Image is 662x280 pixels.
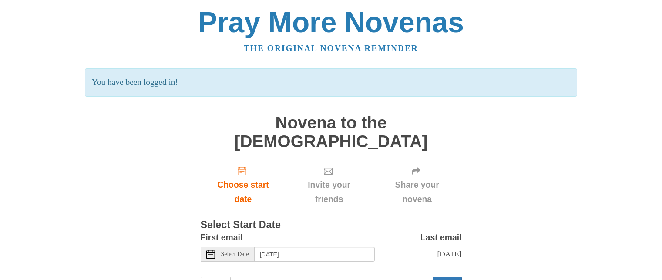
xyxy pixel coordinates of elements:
a: The original novena reminder [244,44,418,53]
a: Pray More Novenas [198,6,464,38]
a: Choose start date [201,159,286,211]
div: Click "Next" to confirm your start date first. [286,159,372,211]
h3: Select Start Date [201,219,462,231]
p: You have been logged in! [85,68,577,97]
span: Choose start date [209,178,277,206]
label: First email [201,230,243,245]
span: Share your novena [381,178,453,206]
h1: Novena to the [DEMOGRAPHIC_DATA] [201,114,462,151]
span: Select Date [221,251,249,257]
span: [DATE] [437,250,461,258]
label: Last email [420,230,462,245]
div: Click "Next" to confirm your start date first. [373,159,462,211]
span: Invite your friends [294,178,363,206]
